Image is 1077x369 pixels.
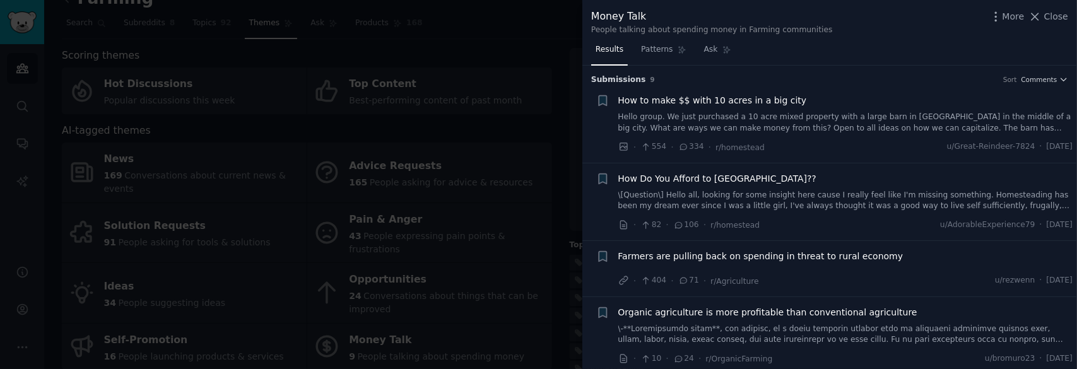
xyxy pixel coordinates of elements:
[637,40,690,66] a: Patterns
[940,220,1035,231] span: u/AdorableExperience79
[640,353,661,365] span: 10
[698,352,701,365] span: ·
[618,306,917,319] a: Organic agriculture is more profitable than conventional agriculture
[1040,141,1042,153] span: ·
[947,141,1035,153] span: u/Great-Reindeer-7824
[1003,75,1017,84] div: Sort
[673,353,694,365] span: 24
[678,141,704,153] span: 334
[641,44,673,56] span: Patterns
[591,25,833,36] div: People talking about spending money in Farming communities
[618,172,817,185] a: How Do You Afford to [GEOGRAPHIC_DATA]??
[704,44,718,56] span: Ask
[618,94,807,107] a: How to make $$ with 10 acres in a big city
[671,274,673,288] span: ·
[706,354,773,363] span: r/OrganicFarming
[633,352,636,365] span: ·
[1028,10,1068,23] button: Close
[678,275,699,286] span: 71
[666,218,669,231] span: ·
[1021,75,1068,84] button: Comments
[633,218,636,231] span: ·
[640,275,666,286] span: 404
[1003,10,1025,23] span: More
[673,220,699,231] span: 106
[709,141,711,154] span: ·
[710,221,760,230] span: r/homestead
[1047,275,1073,286] span: [DATE]
[591,74,646,86] span: Submission s
[989,10,1025,23] button: More
[710,277,759,286] span: r/Agriculture
[1047,353,1073,365] span: [DATE]
[640,220,661,231] span: 82
[715,143,765,152] span: r/homestead
[618,324,1073,346] a: \-**Loremipsumdo sitam**, con adipisc, el s doeiu temporin utlabor etdo ma aliquaeni adminimve qu...
[618,112,1073,134] a: Hello group. We just purchased a 10 acre mixed property with a large barn in [GEOGRAPHIC_DATA] in...
[618,250,903,263] a: Farmers are pulling back on spending in threat to rural economy
[671,141,673,154] span: ·
[995,275,1035,286] span: u/rezwenn
[1044,10,1068,23] span: Close
[1047,141,1073,153] span: [DATE]
[703,274,706,288] span: ·
[700,40,736,66] a: Ask
[1021,75,1057,84] span: Comments
[618,190,1073,212] a: \[Question\] Hello all, looking for some insight here cause I really feel like I'm missing someth...
[633,274,636,288] span: ·
[591,40,628,66] a: Results
[666,352,669,365] span: ·
[985,353,1035,365] span: u/bromuro23
[650,76,655,83] span: 9
[1040,353,1042,365] span: ·
[703,218,706,231] span: ·
[591,9,833,25] div: Money Talk
[640,141,666,153] span: 554
[633,141,636,154] span: ·
[1040,275,1042,286] span: ·
[596,44,623,56] span: Results
[1047,220,1073,231] span: [DATE]
[1040,220,1042,231] span: ·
